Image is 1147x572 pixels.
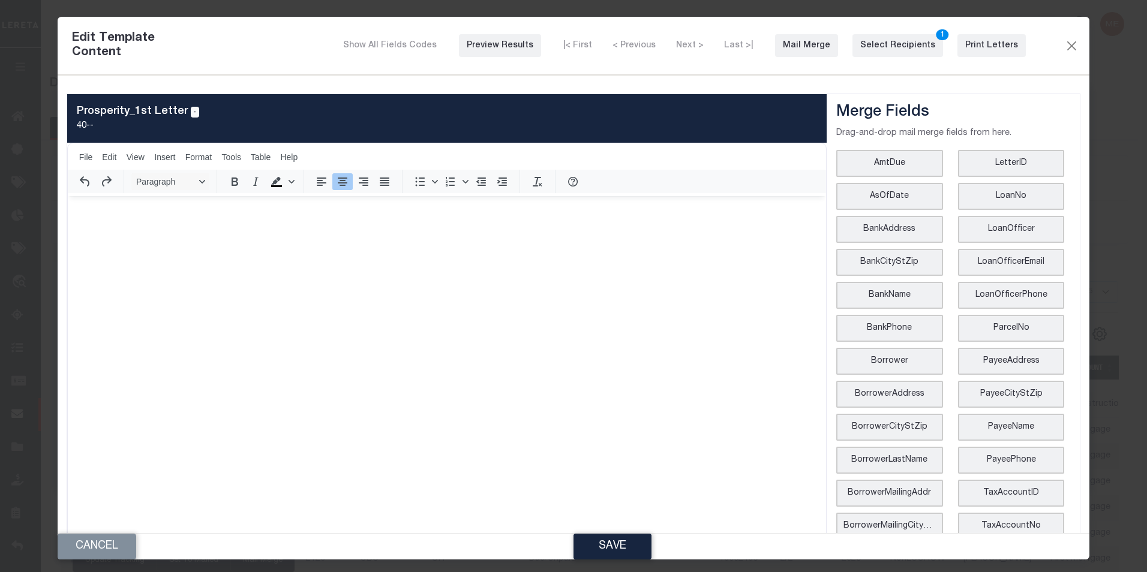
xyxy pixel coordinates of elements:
[836,183,943,210] li: AsOfDate
[958,315,1065,342] li: ParcelNo
[58,534,136,559] button: Cancel
[958,513,1065,540] li: TaxAccountNo
[958,216,1065,243] li: LoanOfficer
[958,348,1065,375] li: PayeeAddress
[958,282,1065,309] li: LoanOfficerPhone
[836,150,943,177] li: AmtDue
[131,173,209,190] button: Block Paragraph
[353,173,374,190] button: Align right
[96,173,116,190] button: Redo
[311,173,332,190] button: Align left
[410,173,440,190] div: Bullet list
[563,173,583,190] button: Help
[836,282,943,309] li: BankName
[958,381,1065,408] li: PayeeCityStZip
[492,173,512,190] button: Increase indent
[958,414,1065,441] li: PayeeName
[332,173,353,190] button: Align center
[836,513,943,540] li: BorrowerMailingCityStZip
[154,152,175,162] span: Insert
[127,152,145,162] span: View
[79,152,93,162] span: File
[958,447,1065,474] li: PayeePhone
[440,173,470,190] div: Numbered list
[836,348,943,375] li: Borrower
[965,40,1018,52] div: Print Letters
[280,152,298,162] span: Help
[958,183,1065,210] li: LoanNo
[775,34,838,57] button: Mail Merge
[266,173,296,190] div: Background color Black
[836,127,1070,140] p: Drag-and-drop mail merge fields from here.
[245,173,266,190] button: Italic
[958,150,1065,177] li: LetterID
[958,480,1065,507] li: TaxAccountID
[836,447,943,474] li: BorrowerLastName
[136,177,195,186] span: Paragraph
[836,381,943,408] li: BorrowerAddress
[75,173,95,190] button: Undo
[459,34,541,57] button: Preview Results
[77,120,818,133] p: -
[836,249,943,276] li: BankCityStZip
[185,152,212,162] span: Format
[852,34,943,57] button: Select Recipients
[527,173,548,190] button: Clear formatting
[860,40,935,52] div: Select Recipients
[836,104,1070,122] h3: Merge Fields
[72,31,190,60] h5: Edit Template Content
[1064,38,1079,53] button: Close
[77,122,86,130] span: 40
[836,480,943,507] li: BorrowerMailingAddr
[102,152,116,162] span: Edit
[251,152,271,162] span: Table
[573,534,651,559] button: Save
[836,414,943,441] li: BorrowerCityStZip
[90,122,94,130] span: -
[224,173,245,190] button: Bold
[77,106,188,117] span: Prosperity_1st Letter
[191,107,200,118] span: -
[221,152,241,162] span: Tools
[467,40,533,52] div: Preview Results
[783,40,830,52] div: Mail Merge
[836,315,943,342] li: BankPhone
[836,216,943,243] li: BankAddress
[374,173,395,190] button: Justify
[471,173,491,190] button: Decrease indent
[957,34,1026,57] button: Print Letters
[958,249,1065,276] li: LoanOfficerEmail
